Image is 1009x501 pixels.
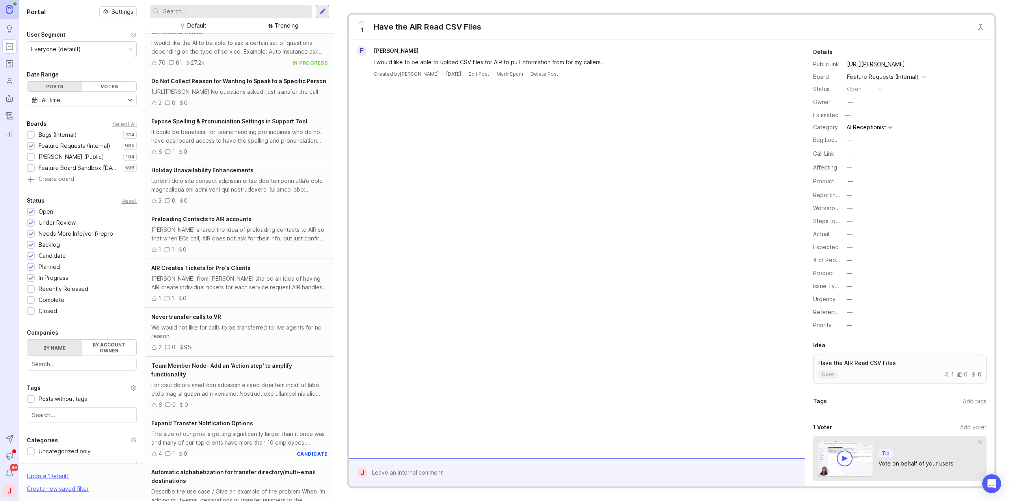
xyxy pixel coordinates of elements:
div: — [847,295,852,304]
a: Create board [27,176,137,183]
div: I would like the AI to be able to ask a certain set of questions depending on the type of service... [151,39,328,56]
span: Do Not Collect Reason for Wanting to Speak to a Specific Person [151,78,326,84]
div: In Progress [39,274,68,282]
div: 0 [184,99,188,107]
label: # of People Affected [813,257,869,263]
div: Needs More Info/verif/repro [39,229,113,238]
div: — [848,177,853,186]
div: 0 [172,196,175,205]
p: 104 [126,154,134,160]
div: — [848,149,853,158]
div: Complete [39,296,64,304]
p: 314 [126,132,134,138]
button: Settings [99,6,137,17]
div: Have the AIR Read CSV Files [374,21,481,32]
div: Idea [813,341,825,350]
div: — [847,256,852,264]
button: Actual [845,229,855,239]
div: [PERSON_NAME] shared the idea of preloading contacts to AIR so that when ECs call, AIR does not a... [151,225,328,243]
div: Candidate [39,251,66,260]
div: 2 [158,99,162,107]
div: Uncategorized only [39,447,91,456]
div: — [847,230,853,238]
div: — [847,191,852,199]
button: Call Link [845,149,856,159]
img: Canny Home [6,5,13,14]
div: · [492,71,493,77]
div: 0 [957,372,968,377]
span: Never transfer calls to VR [151,313,221,320]
label: Expected [813,244,839,250]
div: Under Review [39,218,76,227]
div: Edit Post [469,71,489,77]
button: Notifications [2,466,17,481]
div: · [526,71,527,77]
label: Workaround [813,205,845,211]
div: I would like to be able to upload CSV files for AIR to pull information from for my callers. [374,58,689,67]
div: 6 [158,400,162,409]
label: Actual [813,231,829,237]
span: Automatic alphabetization for transfer directory/multi-email destinations [151,469,316,484]
button: Steps to Reproduce [845,216,855,226]
div: candidate [297,451,328,457]
div: The size of our pros is getting significantly larger than it once was and many of our top clients... [151,430,328,447]
div: 6 [158,147,162,156]
div: Delete Post [531,71,558,77]
img: video-thumbnail-vote-d41b83416815613422e2ca741bf692cc.jpg [817,440,873,477]
div: Category [813,123,841,132]
button: Announcements [2,449,17,463]
div: Board [813,73,841,81]
div: — [848,98,853,106]
div: 95 [184,343,191,352]
div: 1 [944,372,954,377]
span: open [822,371,834,378]
div: Backlog [39,240,60,249]
label: Issue Type [813,283,842,289]
div: 1 Voter [813,423,832,432]
div: 0 [184,147,187,156]
div: in progress [292,60,328,66]
div: 1 [171,245,174,254]
div: — [847,282,852,291]
div: · [464,71,465,77]
div: · [442,71,443,77]
div: 1 [172,147,175,156]
button: J [2,484,17,498]
h1: Portal [27,7,46,17]
div: Status [27,196,45,205]
div: 0 [971,372,981,377]
div: User Segment [27,30,65,39]
div: Companies [27,328,58,337]
div: Trending [275,21,298,30]
div: 1 [158,294,161,303]
span: Preloading Contacts to AIR accounts [151,216,251,222]
div: F [357,46,367,56]
div: [PERSON_NAME] (Public) [39,153,104,161]
div: Votes [82,82,137,91]
div: 0 [184,400,188,409]
span: Expand Transfer Notification Options [151,420,253,427]
a: Expose Spelling & Pronunciation Settings in Support ToolIt could be beneficial for teams handling... [145,112,334,161]
div: Categories [27,436,58,445]
a: Users [2,74,17,88]
div: Planned [39,263,60,271]
div: 0 [183,294,186,303]
div: Owner [813,98,841,106]
div: 0 [172,99,175,107]
div: Public link [813,60,841,69]
span: Team Member Node- Add an 'Action step' to amplify functionality [151,362,292,378]
a: Preloading Contacts to AIR accounts[PERSON_NAME] shared the idea of preloading contacts to AIR so... [145,210,334,259]
div: Everyone (default) [31,45,81,54]
a: Team Member Node- Add an 'Action step' to amplify functionalityLor ipsu dolors amet con adipiscin... [145,357,334,414]
div: Posts without tags [39,395,87,403]
span: 99 [10,464,18,471]
a: Portal [2,39,17,54]
div: Tags [813,397,827,406]
div: 1 [171,294,174,303]
div: — [847,243,853,251]
div: We would not like for calls to be transferred to live agents for no reason [151,323,328,341]
label: Reporting Team [813,192,855,198]
a: [DATE] [446,71,461,77]
div: Add tags [963,397,987,406]
div: Select All [112,122,137,126]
